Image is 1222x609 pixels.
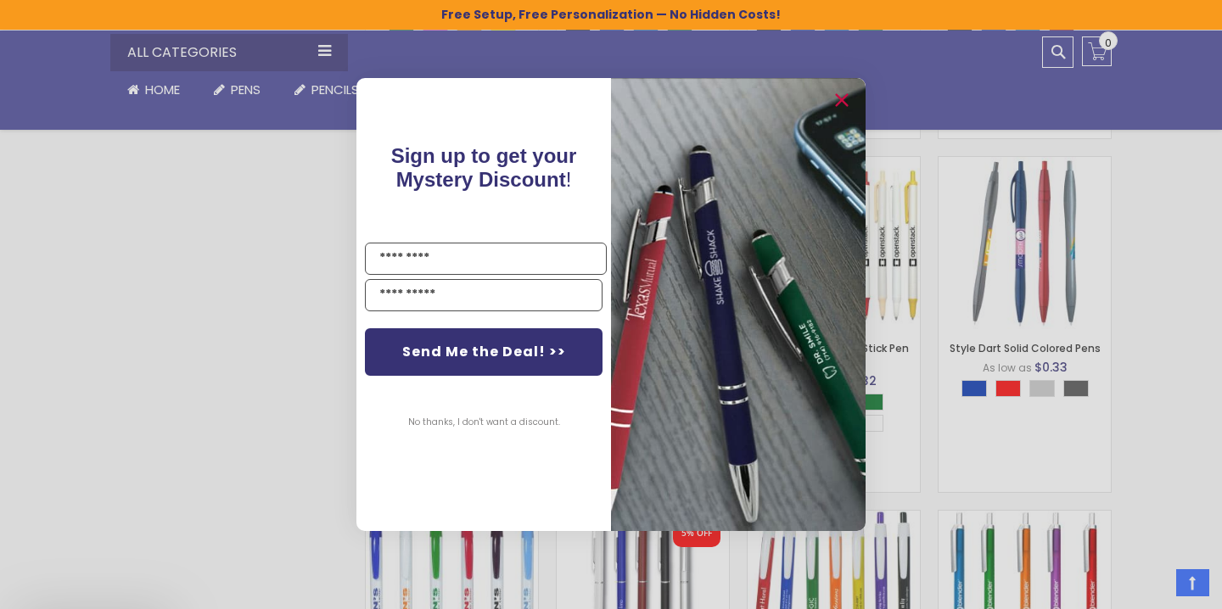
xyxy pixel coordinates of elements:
[400,401,569,444] button: No thanks, I don't want a discount.
[828,87,855,114] button: Close dialog
[391,144,577,191] span: !
[365,328,603,376] button: Send Me the Deal! >>
[391,144,577,191] span: Sign up to get your Mystery Discount
[1082,563,1222,609] iframe: Google Customer Reviews
[611,78,866,530] img: pop-up-image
